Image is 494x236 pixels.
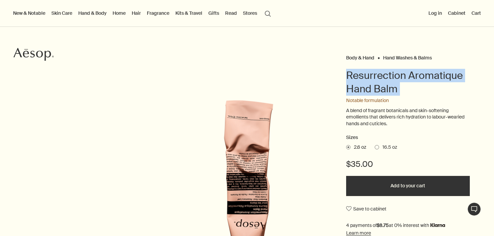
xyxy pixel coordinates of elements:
button: Open search [262,7,274,19]
a: Read [224,9,238,17]
button: Save to cabinet [346,203,386,215]
a: Body & Hand [346,55,374,58]
a: Hand & Body [77,9,108,17]
p: A blend of fragrant botanicals and skin-softening emollients that delivers rich hydration to labo... [346,107,470,127]
button: Stores [242,9,258,17]
a: Kits & Travel [174,9,204,17]
h2: Sizes [346,134,470,142]
h1: Resurrection Aromatique Hand Balm [346,69,470,96]
span: 2.6 oz [351,144,366,151]
button: Add to your cart - $35.00 [346,176,470,196]
span: $35.00 [346,159,373,170]
a: Home [111,9,127,17]
a: Cabinet [447,9,467,17]
svg: Aesop [13,48,54,61]
button: Log in [427,9,443,17]
a: Skin Care [50,9,74,17]
button: Live Assistance [467,202,481,216]
span: 16.5 oz [379,144,397,151]
a: Hair [130,9,142,17]
a: Fragrance [146,9,171,17]
a: Hand Washes & Balms [383,55,432,58]
button: Cart [470,9,482,17]
a: Gifts [207,9,220,17]
button: New & Notable [12,9,47,17]
a: Aesop [12,46,55,64]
